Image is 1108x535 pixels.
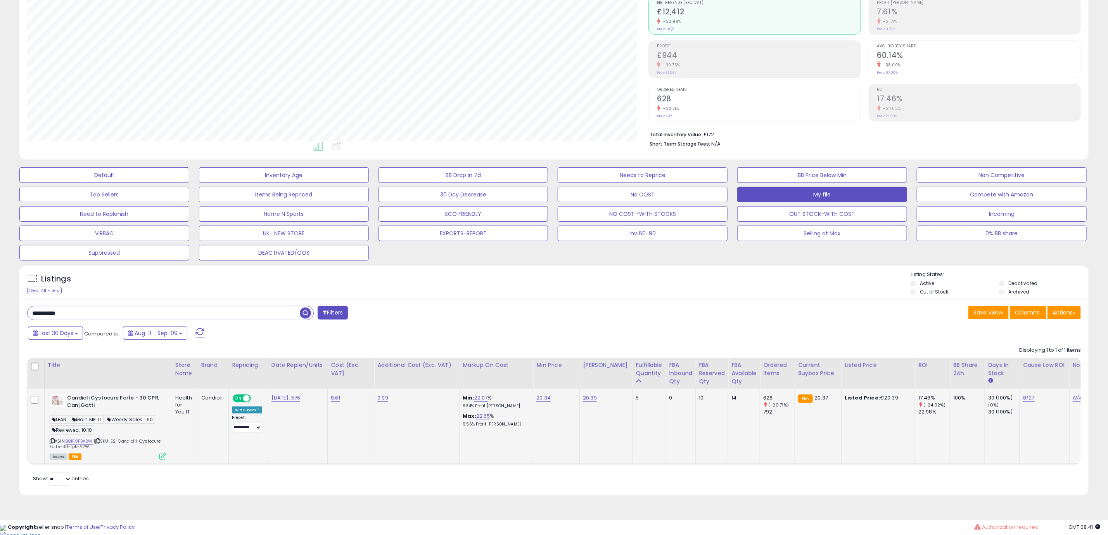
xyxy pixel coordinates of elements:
div: Additional Cost (Exc. VAT) [377,361,456,369]
div: Fulfillable Quantity [636,361,662,377]
span: Last 30 Days [40,329,73,337]
a: [DATE]: 576 [271,394,301,402]
button: Inv 60-90 [558,226,728,241]
h2: £944 [657,51,860,61]
span: Compared to: [84,330,120,337]
small: Prev: 9.72% [877,27,895,31]
button: Compete with Amazon [917,187,1087,202]
span: Show: entries [33,475,89,482]
div: Repricing [232,361,265,369]
div: Listed Price [845,361,912,369]
button: Home N Sports [199,206,369,222]
div: Clear All Filters [27,287,62,294]
small: Prev: £1,567 [657,70,676,75]
li: £172 [650,129,1075,139]
label: Deactivated [1008,280,1037,287]
button: Items Being Repriced [199,187,369,202]
button: BB Price Below Min [737,167,907,183]
b: Min: [463,394,474,401]
button: ECO FRIENDLY [379,206,548,222]
div: Cost (Exc. VAT) [331,361,371,377]
span: Ordered Items [657,88,860,92]
small: Prev: £16,111 [657,27,676,31]
span: ROI [877,88,1080,92]
th: CSV column name: cust_attr_5_Cause Low ROI [1020,358,1070,389]
small: -21.71% [881,19,898,24]
small: (-24.02%) [923,402,946,408]
div: [PERSON_NAME] [583,361,629,369]
a: 22.07 [474,394,488,402]
b: Total Inventory Value: [650,131,702,138]
div: 5 [636,394,660,401]
label: Out of Stock [920,288,948,295]
button: Filters [318,306,348,320]
button: Needs to Reprice [558,167,728,183]
p: 9.56% Profit [PERSON_NAME] [463,422,527,427]
a: B01F9FBA2W [66,438,93,445]
span: OFF [250,395,262,402]
button: Columns [1010,306,1046,319]
div: Days In Stock [988,361,1016,377]
button: Need to Replenish [19,206,189,222]
div: 30 (100%) [988,408,1020,415]
div: FBA Available Qty [731,361,757,386]
span: Weekly Sales: 160 [105,415,155,424]
small: -20.71% [660,106,679,111]
button: No COST [558,187,728,202]
div: 0 [669,394,690,401]
div: 792 [763,408,795,415]
label: Archived [1008,288,1029,295]
div: Current Buybox Price [798,361,838,377]
div: 30 (100%) [988,394,1020,401]
button: Last 30 Days [28,327,83,340]
span: N/A [711,140,721,148]
button: Aug-11 - Sep-09 [123,327,187,340]
button: VIRBAC [19,226,189,241]
div: 628 [763,394,795,401]
small: -39.75% [660,62,680,68]
button: EXPORTS-REPORT [379,226,548,241]
button: 30 Day Decrease [379,187,548,202]
div: 14 [731,394,754,401]
img: 410RjGDx1FL._SL40_.jpg [50,394,65,407]
button: Save View [968,306,1009,319]
p: Listing States: [911,271,1089,278]
h2: 17.46% [877,94,1080,105]
div: Brand [201,361,225,369]
div: Cause Low ROI [1023,361,1066,369]
label: Active [920,280,934,287]
b: Listed Price: [845,394,880,401]
span: LEAN [50,415,69,424]
small: (0%) [988,402,999,408]
button: 0% BB share [917,226,1087,241]
span: Main MP: IT [70,415,104,424]
h2: 628 [657,94,860,105]
th: The percentage added to the cost of goods (COGS) that forms the calculator for Min & Max prices. [460,358,533,389]
span: All listings currently available for purchase on Amazon [50,453,67,460]
div: 17.46% [918,394,950,401]
th: CSV column name: cust_attr_3_Notes [1070,358,1105,389]
a: N/A [1073,394,1082,402]
b: Short Term Storage Fees: [650,141,710,147]
div: Ordered Items [763,361,792,377]
a: 20.39 [583,394,597,402]
span: Reviewed: 10.10 [50,426,94,434]
button: Actions [1048,306,1081,319]
button: Non Competitive [917,167,1087,183]
button: OUT STOCK-WITH COST [737,206,907,222]
h5: Listings [41,274,71,285]
div: Notes [1073,361,1101,369]
h2: 7.61% [877,7,1080,18]
button: DEACTIVATED/OOS [199,245,369,261]
button: NO COST -WITH STOCKS [558,206,728,222]
div: Markup on Cost [463,361,530,369]
span: Avg. Buybox Share [877,44,1080,49]
div: 22.98% [918,408,950,415]
h2: 60.14% [877,51,1080,61]
b: Candioli Cystocure Forte - 30 CPR, Cani,Gatti [67,394,161,411]
button: Incoming [917,206,1087,222]
span: 20.37 [815,394,828,401]
div: €20.39 [845,394,909,401]
span: Aug-11 - Sep-09 [135,329,178,337]
button: UK- NEW STORE [199,226,369,241]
